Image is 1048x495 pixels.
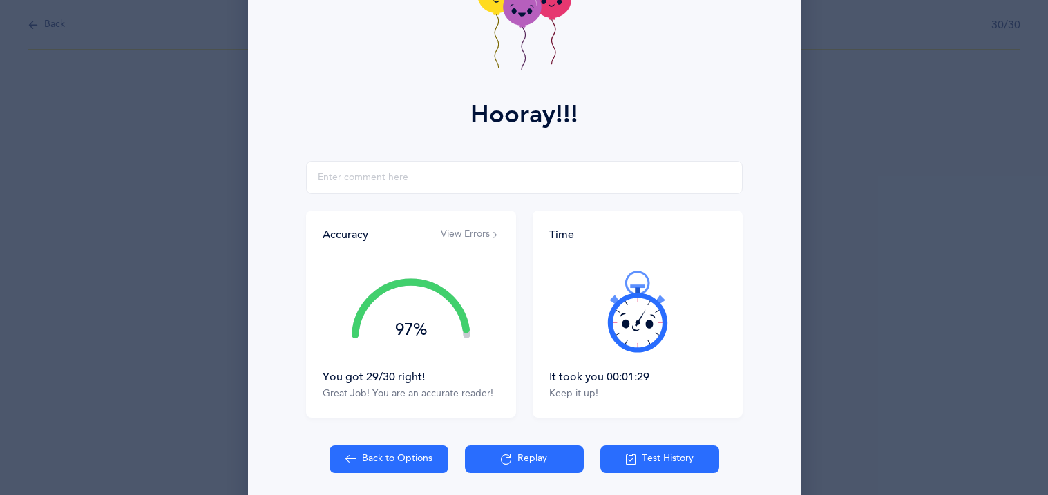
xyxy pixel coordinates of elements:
div: Great Job! You are an accurate reader! [323,387,499,401]
input: Enter comment here [306,161,743,194]
div: 97% [352,322,470,338]
button: Back to Options [330,445,448,473]
div: Time [549,227,726,242]
div: You got 29/30 right! [323,369,499,385]
div: Accuracy [323,227,368,242]
button: Test History [600,445,719,473]
button: Replay [465,445,584,473]
div: Hooray!!! [470,96,578,133]
div: It took you 00:01:29 [549,369,726,385]
div: Keep it up! [549,387,726,401]
button: View Errors [441,228,499,242]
